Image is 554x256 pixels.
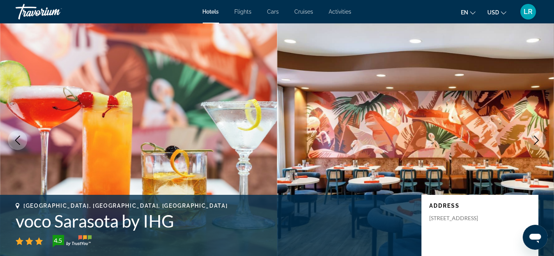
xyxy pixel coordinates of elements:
button: Previous image [8,131,27,150]
a: Cruises [295,9,313,15]
div: 4.5 [50,236,66,245]
a: Activities [329,9,352,15]
img: TrustYou guest rating badge [53,235,92,247]
p: [STREET_ADDRESS] [429,215,492,222]
a: Hotels [203,9,219,15]
button: Change language [461,7,476,18]
span: LR [524,8,533,16]
button: User Menu [518,4,538,20]
a: Cars [267,9,279,15]
h1: voco Sarasota by IHG [16,211,414,231]
span: USD [487,9,499,16]
span: [GEOGRAPHIC_DATA], [GEOGRAPHIC_DATA], [GEOGRAPHIC_DATA] [23,203,228,209]
a: Flights [235,9,252,15]
a: Travorium [16,2,94,22]
button: Next image [527,131,546,150]
span: en [461,9,468,16]
button: Change currency [487,7,506,18]
p: Address [429,203,531,209]
iframe: Button to launch messaging window [523,225,548,250]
